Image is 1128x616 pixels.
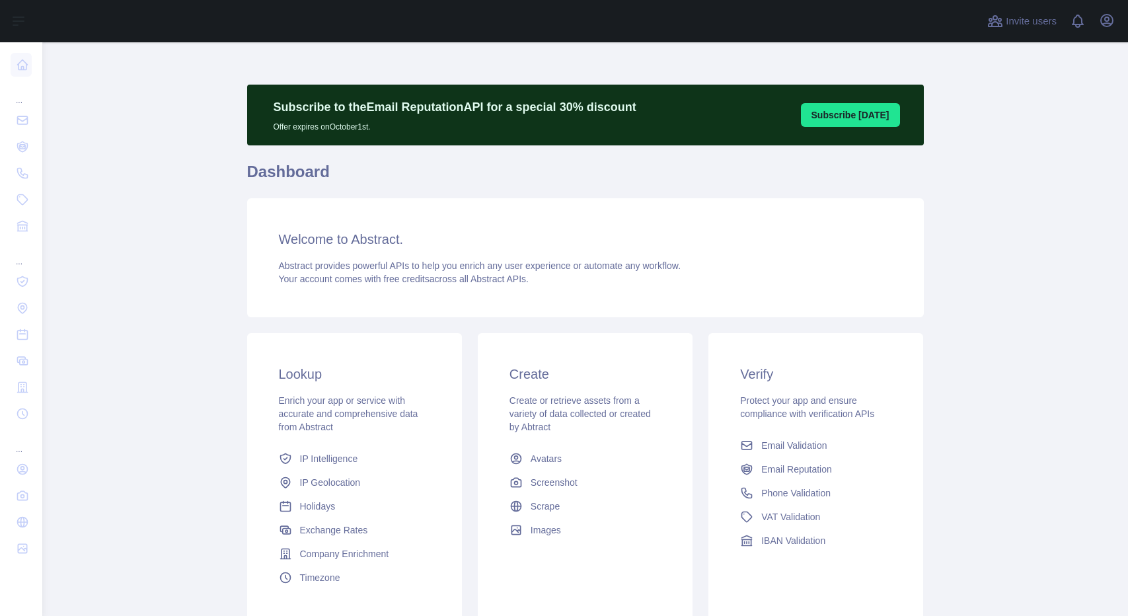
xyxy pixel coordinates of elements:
span: free credits [384,274,430,284]
a: Exchange Rates [274,518,435,542]
span: VAT Validation [761,510,820,523]
a: IBAN Validation [735,529,897,553]
span: Abstract provides powerful APIs to help you enrich any user experience or automate any workflow. [279,260,681,271]
div: ... [11,79,32,106]
span: IP Intelligence [300,452,358,465]
a: IP Geolocation [274,471,435,494]
span: Enrich your app or service with accurate and comprehensive data from Abstract [279,395,418,432]
button: Invite users [985,11,1059,32]
button: Subscribe [DATE] [801,103,900,127]
span: Create or retrieve assets from a variety of data collected or created by Abtract [509,395,651,432]
a: Email Reputation [735,457,897,481]
a: VAT Validation [735,505,897,529]
span: Exchange Rates [300,523,368,537]
span: Invite users [1006,14,1057,29]
span: Holidays [300,500,336,513]
h3: Create [509,365,661,383]
span: Protect your app and ensure compliance with verification APIs [740,395,874,419]
a: IP Intelligence [274,447,435,471]
a: Company Enrichment [274,542,435,566]
a: Images [504,518,666,542]
a: Phone Validation [735,481,897,505]
span: Images [531,523,561,537]
span: Company Enrichment [300,547,389,560]
div: ... [11,428,32,455]
span: Your account comes with across all Abstract APIs. [279,274,529,284]
span: Email Validation [761,439,827,452]
div: ... [11,241,32,267]
h3: Welcome to Abstract. [279,230,892,249]
span: Scrape [531,500,560,513]
a: Avatars [504,447,666,471]
h3: Lookup [279,365,430,383]
span: Phone Validation [761,486,831,500]
span: Timezone [300,571,340,584]
a: Holidays [274,494,435,518]
span: Screenshot [531,476,578,489]
a: Email Validation [735,434,897,457]
span: Avatars [531,452,562,465]
h1: Dashboard [247,161,924,193]
span: Email Reputation [761,463,832,476]
p: Subscribe to the Email Reputation API for a special 30 % discount [274,98,636,116]
a: Scrape [504,494,666,518]
p: Offer expires on October 1st. [274,116,636,132]
span: IBAN Validation [761,534,825,547]
span: IP Geolocation [300,476,361,489]
a: Screenshot [504,471,666,494]
h3: Verify [740,365,891,383]
a: Timezone [274,566,435,590]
